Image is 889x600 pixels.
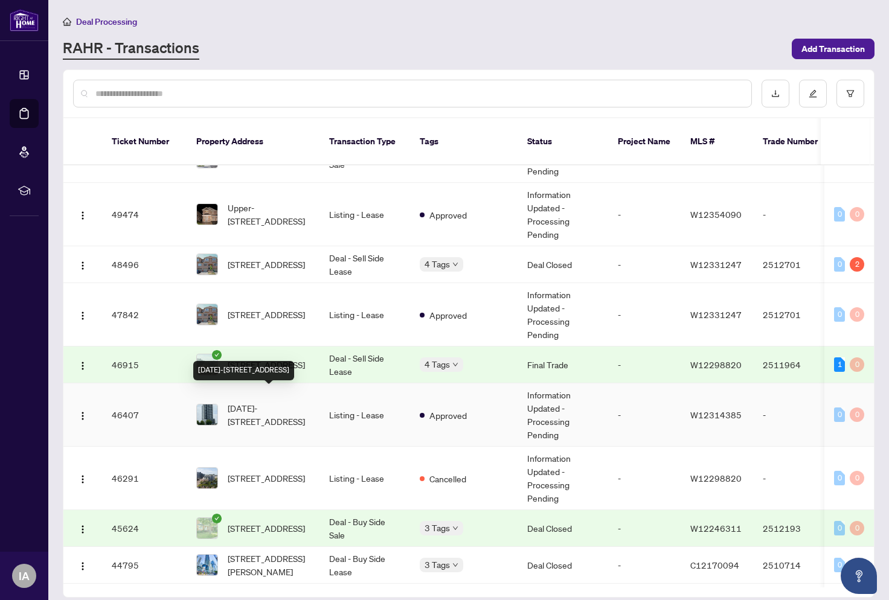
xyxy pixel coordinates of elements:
span: [STREET_ADDRESS][PERSON_NAME] [228,552,310,578]
button: edit [799,80,827,107]
td: Information Updated - Processing Pending [518,183,608,246]
img: thumbnail-img [197,254,217,275]
button: Logo [73,519,92,538]
span: [DATE]-[STREET_ADDRESS] [228,401,310,428]
td: Listing - Lease [319,447,410,510]
button: Open asap [841,558,877,594]
td: 46291 [102,447,187,510]
td: Final Trade [518,346,608,383]
span: W12314385 [690,409,742,420]
th: Transaction Type [319,118,410,165]
td: - [608,183,681,246]
td: Listing - Lease [319,383,410,447]
span: [STREET_ADDRESS] [228,522,305,535]
td: Listing - Lease [319,283,410,346]
td: 47842 [102,283,187,346]
span: edit [809,89,817,98]
span: W12298820 [690,359,742,370]
img: Logo [78,411,88,421]
td: - [608,383,681,447]
span: 3 Tags [425,558,450,572]
button: Logo [73,355,92,374]
td: - [608,547,681,584]
button: Logo [73,255,92,274]
td: Deal - Sell Side Lease [319,346,410,383]
td: Information Updated - Processing Pending [518,383,608,447]
img: Logo [78,561,88,571]
img: Logo [78,311,88,321]
td: 2510714 [753,547,838,584]
div: 0 [850,207,864,222]
img: Logo [78,211,88,220]
span: 4 Tags [425,257,450,271]
div: 0 [834,307,845,322]
span: [STREET_ADDRESS] [228,258,305,271]
td: 2512701 [753,283,838,346]
span: filter [846,89,855,98]
img: Logo [78,261,88,270]
img: Logo [78,474,88,484]
th: Project Name [608,118,681,165]
td: - [608,447,681,510]
span: Add Transaction [801,39,865,59]
td: 44795 [102,547,187,584]
button: filter [836,80,864,107]
td: 2512193 [753,510,838,547]
span: W12298820 [690,473,742,484]
button: Logo [73,555,92,575]
button: Logo [73,468,92,488]
span: [STREET_ADDRESS] [228,358,305,371]
td: - [753,383,838,447]
div: 0 [850,471,864,485]
span: check-circle [212,514,222,523]
td: Listing - Lease [319,183,410,246]
span: Approved [429,208,467,222]
td: 2512701 [753,246,838,283]
th: Ticket Number [102,118,187,165]
span: down [452,362,458,368]
div: 1 [834,357,845,372]
td: Deal Closed [518,246,608,283]
button: Logo [73,205,92,224]
button: Add Transaction [792,39,875,59]
th: Tags [410,118,518,165]
span: [STREET_ADDRESS] [228,308,305,321]
img: logo [10,9,39,31]
button: Logo [73,305,92,324]
td: - [608,346,681,383]
div: 0 [850,307,864,322]
span: download [771,89,780,98]
th: Status [518,118,608,165]
div: 0 [834,407,845,422]
td: Information Updated - Processing Pending [518,283,608,346]
div: 2 [850,257,864,272]
img: thumbnail-img [197,404,217,425]
div: 0 [834,521,845,535]
div: 0 [850,357,864,372]
img: Logo [78,361,88,371]
th: Property Address [187,118,319,165]
span: down [452,525,458,531]
span: [STREET_ADDRESS] [228,471,305,485]
th: MLS # [681,118,753,165]
img: thumbnail-img [197,518,217,538]
button: Logo [73,405,92,424]
td: Deal - Buy Side Sale [319,510,410,547]
img: thumbnail-img [197,354,217,375]
span: Deal Processing [76,16,137,27]
td: Information Updated - Processing Pending [518,447,608,510]
td: - [608,510,681,547]
img: thumbnail-img [197,555,217,575]
td: Deal Closed [518,510,608,547]
th: Trade Number [753,118,838,165]
td: Deal - Sell Side Lease [319,246,410,283]
span: W12331247 [690,259,742,270]
span: IA [19,567,30,584]
span: 4 Tags [425,357,450,371]
td: 46407 [102,383,187,447]
span: down [452,562,458,568]
img: thumbnail-img [197,468,217,488]
span: home [63,18,71,26]
div: 0 [834,558,845,572]
span: W12246311 [690,523,742,534]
